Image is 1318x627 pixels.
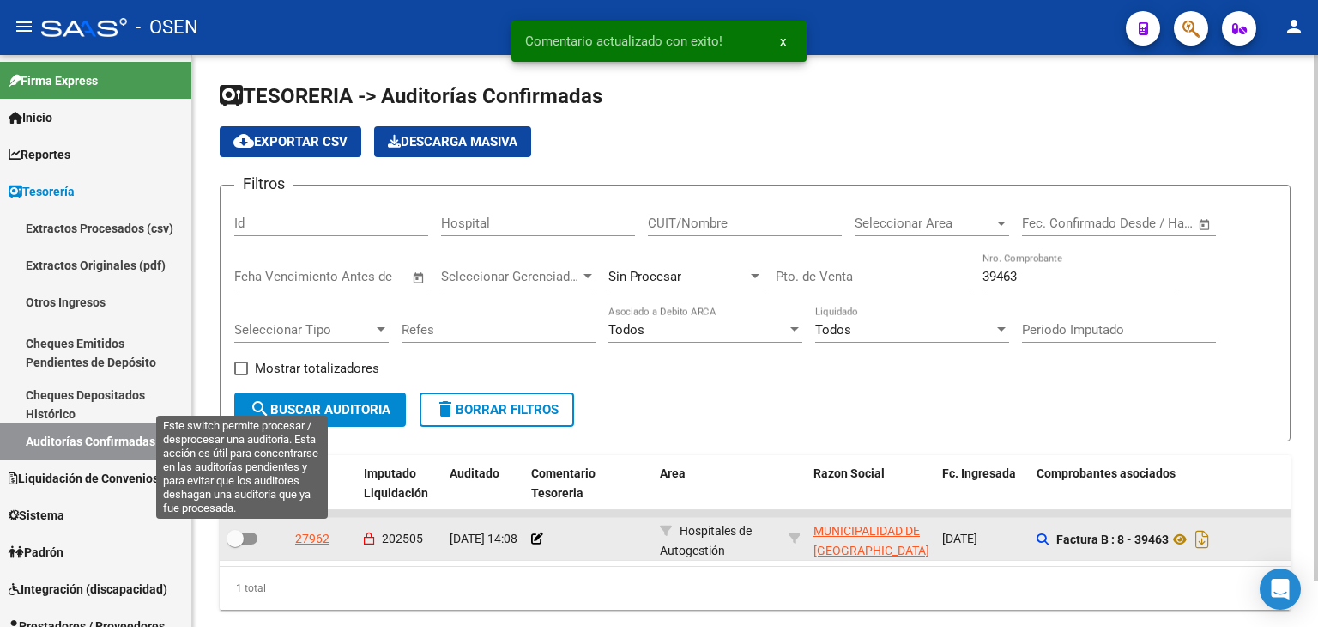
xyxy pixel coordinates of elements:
span: Comprobantes asociados [1037,466,1176,480]
span: Integración (discapacidad) [9,580,167,599]
span: [DATE] 14:08 [450,532,517,545]
span: Tesorería [9,182,75,201]
span: Sin Procesar [608,269,681,284]
div: 1 total [220,567,1291,610]
span: x [780,33,786,49]
h3: Filtros [234,172,293,196]
div: Open Intercom Messenger [1260,569,1301,610]
i: Descargar documento [1191,526,1213,553]
span: Razon Social [813,466,885,480]
input: Fecha fin [1107,216,1190,231]
span: Liquidación de Convenios [9,469,159,488]
span: - OSEN [136,9,198,46]
span: Procesado [227,466,285,480]
span: Inicio [9,108,52,127]
mat-icon: person [1284,16,1304,37]
span: Buscar Auditoria [250,402,390,417]
button: Exportar CSV [220,126,361,157]
datatable-header-cell: Comentario Tesoreria [524,455,653,512]
span: Sistema [9,506,64,525]
span: Reportes [9,145,70,164]
input: Fecha inicio [1022,216,1091,231]
span: Imputado Liquidación [364,466,428,500]
span: Descarga Masiva [388,134,517,149]
span: 202505 [382,532,423,545]
span: Todos [815,322,851,338]
mat-icon: menu [14,16,34,37]
div: - 30545681508 [813,521,928,557]
button: Descarga Masiva [374,126,531,157]
span: Seleccionar Gerenciador [441,269,580,284]
span: Comentario Tesoreria [531,466,596,500]
span: Comentario actualizado con exito! [525,33,722,50]
span: Padrón [9,543,63,562]
app-download-masive: Descarga masiva de comprobantes (adjuntos) [374,126,531,157]
datatable-header-cell: Imputado Liquidación [357,455,443,512]
span: Fc. Ingresada [942,466,1016,480]
datatable-header-cell: Fc. Ingresada [935,455,1030,512]
strong: Factura B : 8 - 39463 [1056,533,1169,546]
button: Open calendar [409,268,429,288]
span: Borrar Filtros [435,402,559,417]
span: Exportar CSV [233,134,348,149]
mat-icon: cloud_download [233,131,254,151]
datatable-header-cell: Comprobantes asociados [1030,455,1287,512]
button: Open calendar [1195,215,1215,234]
button: x [766,26,800,57]
datatable-header-cell: Razon Social [807,455,935,512]
span: TESORERIA -> Auditorías Confirmadas [220,84,602,108]
span: MUNICIPALIDAD DE [GEOGRAPHIC_DATA][PERSON_NAME] [813,524,929,577]
span: Todos [608,322,644,338]
mat-icon: search [250,399,270,419]
datatable-header-cell: Area [653,455,782,512]
span: Seleccionar Tipo [234,322,373,338]
span: Area [660,466,686,480]
span: Auditado [450,466,499,480]
span: ID [295,466,306,480]
mat-icon: delete [435,399,456,419]
span: Hospitales de Autogestión [660,524,752,557]
datatable-header-cell: Auditado [443,455,524,512]
div: 27962 [295,529,329,549]
button: Buscar Auditoria [234,393,406,427]
span: Seleccionar Area [855,216,994,231]
span: Mostrar totalizadores [255,358,379,379]
datatable-header-cell: ID [288,455,357,512]
datatable-header-cell: Procesado [220,455,288,512]
span: Firma Express [9,71,98,90]
button: Borrar Filtros [420,393,574,427]
span: [DATE] [942,532,977,545]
